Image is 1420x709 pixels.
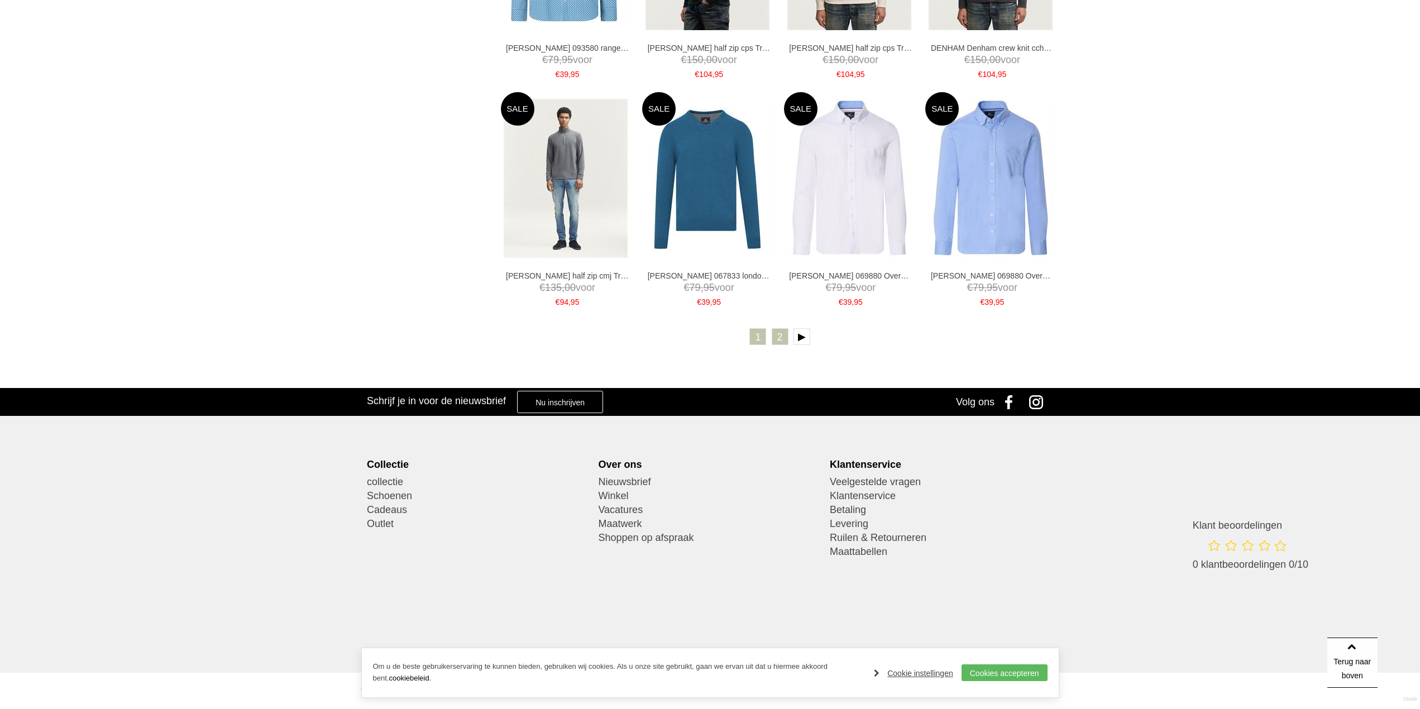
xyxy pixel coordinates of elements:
span: 39 [984,298,993,306]
span: voor [506,53,629,67]
span: , [712,70,714,79]
a: Vacatures [598,503,821,517]
span: 150 [687,54,704,65]
span: 00 [565,282,576,293]
span: € [836,70,841,79]
span: , [701,282,704,293]
span: , [996,70,998,79]
a: [PERSON_NAME] 069880 Overhemden [931,271,1054,281]
span: 0 klantbeoordelingen 0/10 [1193,559,1308,570]
span: voor [931,53,1054,67]
span: , [562,282,565,293]
a: collectie [367,475,590,489]
span: € [978,70,983,79]
span: 104 [699,70,712,79]
h3: Klant beoordelingen [1193,519,1308,531]
a: DENHAM Denham crew knit cch Truien [931,43,1054,53]
span: 00 [706,54,718,65]
span: € [539,282,545,293]
span: 104 [982,70,995,79]
span: 135 [545,282,562,293]
span: , [845,54,848,65]
span: € [695,70,699,79]
span: , [987,54,989,65]
div: Collectie [367,458,590,471]
a: Divide [1403,692,1417,706]
a: [PERSON_NAME] 067833 london nos Truien [648,271,771,281]
span: , [710,298,713,306]
a: Winkel [598,489,821,503]
span: 150 [970,54,987,65]
a: Betaling [830,503,1053,517]
a: [PERSON_NAME] half zip cmj Truien [506,271,629,281]
a: Veelgestelde vragen [830,475,1053,489]
span: € [697,298,701,306]
p: Om u de beste gebruikerservaring te kunnen bieden, gebruiken wij cookies. Als u onze site gebruik... [373,661,863,684]
span: € [684,282,690,293]
a: Klant beoordelingen 0 klantbeoordelingen 0/10 [1193,519,1308,582]
a: Cookie instellingen [874,665,953,682]
a: Maattabellen [830,545,1053,559]
a: [PERSON_NAME] half zip cps Truien [789,43,912,53]
span: 39 [701,298,710,306]
span: 95 [571,70,580,79]
span: 00 [848,54,859,65]
span: voor [506,281,629,295]
span: , [852,298,854,306]
a: Cadeaus [367,503,590,517]
span: 39 [560,70,568,79]
span: voor [648,53,771,67]
span: , [854,70,856,79]
span: 104 [841,70,854,79]
span: voor [931,281,1054,295]
span: , [704,54,706,65]
span: 00 [989,54,1001,65]
span: , [993,298,996,306]
span: voor [789,53,912,67]
span: 95 [854,298,863,306]
a: Outlet [367,517,590,531]
span: , [568,70,571,79]
div: Volg ons [956,388,995,416]
a: Nieuwsbrief [598,475,821,489]
a: Facebook [997,388,1025,416]
a: Cookies accepteren [962,664,1048,681]
a: [PERSON_NAME] 093580 ranger ls-3c Overhemden [506,43,629,53]
span: voor [648,281,771,295]
div: Klantenservice [830,458,1053,471]
span: € [823,54,828,65]
span: voor [789,281,912,295]
span: € [681,54,687,65]
img: DENHAM Roger half zip cmj Truien [504,99,628,258]
img: Campbell 069880 Overhemden [786,99,913,258]
span: 150 [828,54,845,65]
span: € [839,298,843,306]
a: [PERSON_NAME] half zip cps Truien [648,43,771,53]
span: 79 [690,282,701,293]
a: 2 [772,328,788,345]
span: € [981,298,985,306]
a: Terug naar boven [1327,638,1378,688]
span: , [984,282,987,293]
span: € [556,70,560,79]
span: 95 [998,70,1007,79]
span: € [825,282,831,293]
span: 95 [845,282,856,293]
span: 95 [712,298,721,306]
span: , [842,282,845,293]
a: Levering [830,517,1053,531]
a: Klantenservice [830,489,1053,503]
a: Maatwerk [598,517,821,531]
span: 95 [987,282,998,293]
a: [PERSON_NAME] 069880 Overhemden [789,271,912,281]
h3: Schrijf je in voor de nieuwsbrief [367,395,506,407]
span: 95 [856,70,865,79]
img: Campbell 069880 Overhemden [927,99,1054,258]
span: € [967,282,973,293]
a: 1 [749,328,766,345]
div: Over ons [598,458,821,471]
span: 79 [973,282,984,293]
span: 39 [843,298,852,306]
span: 79 [831,282,842,293]
img: Campbell 067833 london nos Truien [644,99,771,258]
